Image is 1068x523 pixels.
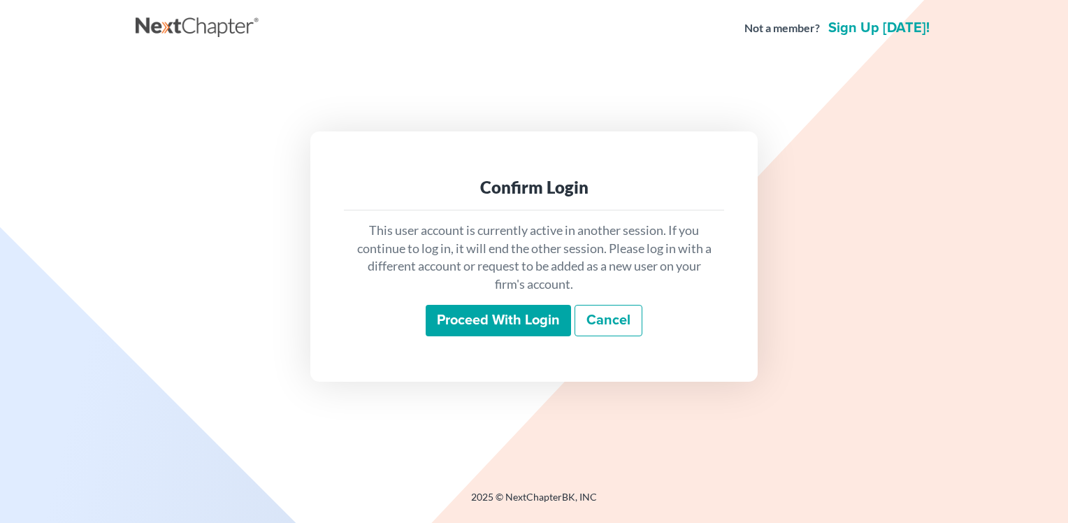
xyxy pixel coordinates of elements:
[575,305,642,337] a: Cancel
[426,305,571,337] input: Proceed with login
[744,20,820,36] strong: Not a member?
[355,176,713,199] div: Confirm Login
[355,222,713,294] p: This user account is currently active in another session. If you continue to log in, it will end ...
[825,21,932,35] a: Sign up [DATE]!
[136,490,932,515] div: 2025 © NextChapterBK, INC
